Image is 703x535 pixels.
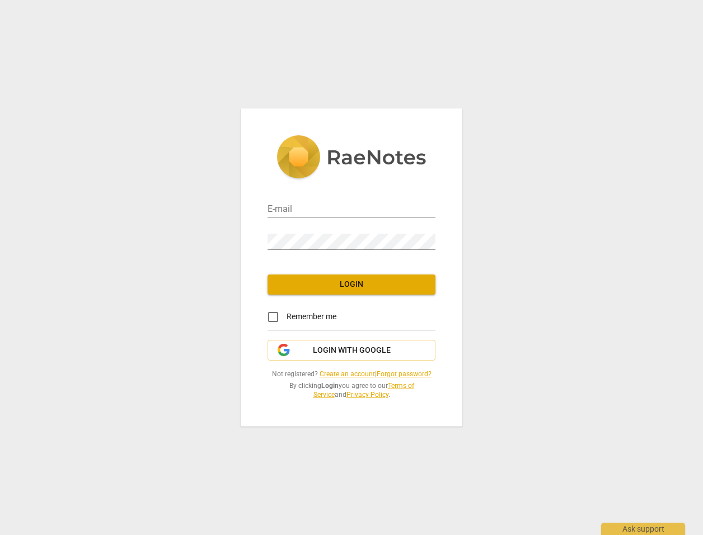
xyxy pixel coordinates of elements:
a: Terms of Service [313,382,414,399]
span: Not registered? | [268,370,435,379]
div: Ask support [601,523,685,535]
span: By clicking you agree to our and . [268,381,435,400]
img: 5ac2273c67554f335776073100b6d88f.svg [276,135,427,181]
span: Remember me [287,311,336,323]
b: Login [321,382,339,390]
button: Login [268,274,435,295]
span: Login [276,279,427,290]
a: Forgot password? [377,370,432,378]
a: Privacy Policy [346,391,388,399]
span: Login with Google [313,345,391,356]
a: Create an account [320,370,375,378]
button: Login with Google [268,340,435,361]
